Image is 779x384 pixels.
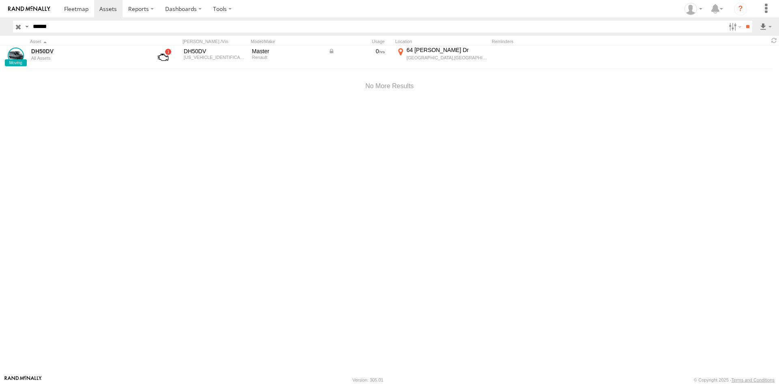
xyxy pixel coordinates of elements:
[148,48,178,67] a: View Asset with Fault/s
[4,376,42,384] a: Visit our Website
[8,6,50,12] img: rand-logo.svg
[353,377,383,382] div: Version: 305.01
[407,55,487,61] div: [GEOGRAPHIC_DATA],[GEOGRAPHIC_DATA]
[732,377,775,382] a: Terms and Conditions
[184,48,246,55] div: DH50DV
[725,21,743,33] label: Search Filter Options
[407,46,487,54] div: 64 [PERSON_NAME] Dr
[30,39,144,44] div: Click to Sort
[31,48,142,55] a: DH50DV
[327,39,392,44] div: Usage
[31,56,142,61] div: undefined
[328,48,385,55] div: Data from Vehicle CANbus
[251,39,324,44] div: Model/Make
[694,377,775,382] div: © Copyright 2025 -
[395,39,488,44] div: Location
[252,55,323,60] div: Renault
[395,46,488,68] label: Click to View Current Location
[252,48,323,55] div: Master
[682,3,705,15] div: Tye Clark
[183,39,247,44] div: [PERSON_NAME]./Vin
[8,48,24,64] a: View Asset Details
[492,39,622,44] div: Reminders
[24,21,30,33] label: Search Query
[734,2,747,15] i: ?
[759,21,773,33] label: Export results as...
[769,37,779,44] span: Refresh
[184,55,246,60] div: VF1VAE5V6K0794065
